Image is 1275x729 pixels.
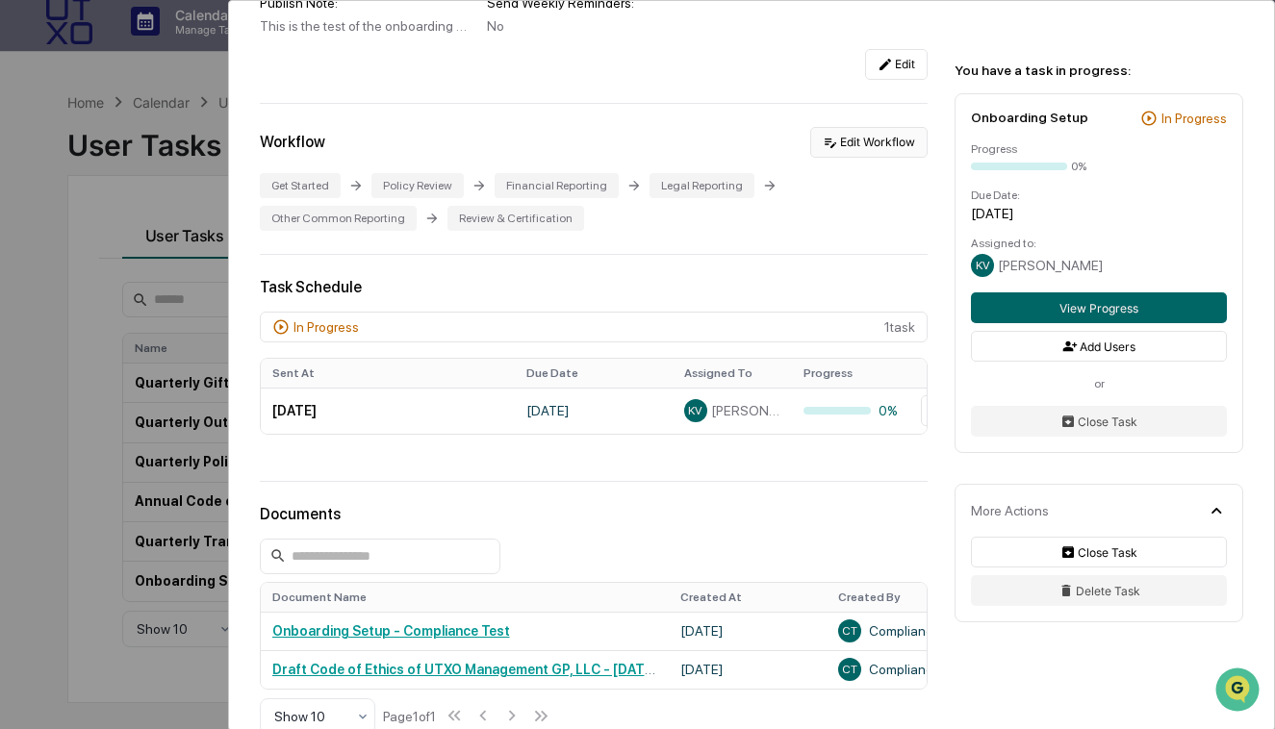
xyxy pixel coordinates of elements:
div: 1 task [260,312,929,342]
div: Documents [260,505,929,523]
button: View Progress [971,292,1227,323]
div: 0% [803,403,900,418]
div: In Progress [1161,111,1227,126]
iframe: Open customer support [1213,666,1265,717]
button: Start new chat [327,153,350,176]
div: Assigned to: [971,237,1227,250]
button: Edit [865,49,928,80]
span: [PERSON_NAME] [998,258,1103,273]
th: Due Date [515,359,673,388]
th: Document Name [261,583,669,612]
div: No [487,18,700,34]
img: 1746055101610-c473b297-6a78-478c-a979-82029cc54cd1 [19,147,54,182]
td: [DATE] [515,388,673,434]
a: Draft Code of Ethics of UTXO Management GP, LLC - [DATE] - Compliance Test - Signed [272,662,833,677]
a: Powered byPylon [136,325,233,340]
p: How can we help? [19,40,350,71]
button: Add Users [971,331,1227,362]
div: 🖐️ [19,244,35,260]
a: 🖐️Preclearance [12,235,132,269]
div: Financial Reporting [495,173,619,198]
div: Review & Certification [447,206,584,231]
div: 🗄️ [140,244,155,260]
span: CT [842,663,857,676]
div: Page 1 of 1 [383,709,436,724]
div: Compliance Test [838,658,982,681]
div: Onboarding Setup [971,110,1088,125]
div: Workflow [260,133,325,151]
div: 0% [1071,160,1086,173]
div: This is the test of the onboarding setup - please disregard. [260,18,472,34]
div: 🔎 [19,281,35,296]
span: Preclearance [38,242,124,262]
div: Due Date: [971,189,1227,202]
div: Compliance Test [838,619,982,642]
div: [DATE] [971,206,1227,221]
div: Legal Reporting [650,173,754,198]
td: [DATE] [669,612,827,650]
button: Edit Workflow [810,127,928,158]
th: Assigned To [673,359,792,388]
div: More Actions [971,503,1049,518]
a: 🔎Data Lookup [12,271,129,306]
div: Policy Review [371,173,464,198]
span: Attestations [159,242,239,262]
th: Sent At [261,359,515,388]
button: View Progress [921,395,1025,426]
div: Progress [971,142,1227,156]
div: Start new chat [65,147,316,166]
div: Task Schedule [260,278,929,296]
div: We're available if you need us! [65,166,243,182]
span: [PERSON_NAME] [711,403,780,418]
a: Onboarding Setup - Compliance Test [272,623,510,639]
th: Created By [827,583,994,612]
div: You have a task in progress: [955,63,1243,78]
th: Progress [792,359,911,388]
td: [DATE] [261,388,515,434]
span: KV [976,259,990,272]
span: Data Lookup [38,279,121,298]
span: CT [842,624,857,638]
div: Get Started [260,173,341,198]
span: Pylon [191,326,233,340]
button: Close Task [971,406,1227,437]
div: or [971,377,1227,390]
button: Delete Task [971,575,1227,606]
td: [DATE] [669,650,827,689]
div: Other Common Reporting [260,206,417,231]
a: 🗄️Attestations [132,235,246,269]
div: In Progress [293,319,359,335]
button: Close Task [971,537,1227,567]
th: Created At [669,583,827,612]
span: KV [688,404,702,417]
